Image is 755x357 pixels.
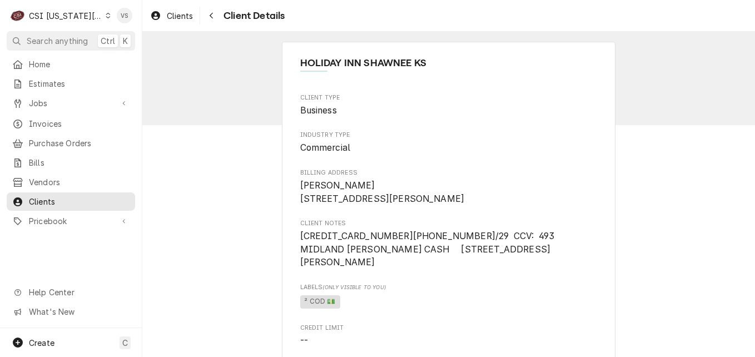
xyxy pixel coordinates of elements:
[7,55,135,73] a: Home
[7,303,135,321] a: Go to What's New
[29,58,130,70] span: Home
[7,173,135,191] a: Vendors
[300,230,598,269] span: Client Notes
[29,196,130,207] span: Clients
[300,56,598,80] div: Client Information
[122,337,128,349] span: C
[300,324,598,348] div: Credit Limit
[322,284,385,290] span: (Only Visible to You)
[7,153,135,172] a: Bills
[29,286,128,298] span: Help Center
[300,93,598,117] div: Client Type
[7,283,135,301] a: Go to Help Center
[300,141,598,155] span: Industry Type
[300,131,598,155] div: Industry Type
[27,35,88,47] span: Search anything
[300,231,555,267] span: [CREDIT_CARD_NUMBER][PHONE_NUMBER]/29 CCV: 493 MIDLAND [PERSON_NAME] CASH [STREET_ADDRESS][PERSON...
[300,334,598,348] span: Credit Limit
[7,134,135,152] a: Purchase Orders
[300,131,598,140] span: Industry Type
[300,104,598,117] span: Client Type
[29,10,102,22] div: CSI [US_STATE][GEOGRAPHIC_DATA]
[123,35,128,47] span: K
[29,118,130,130] span: Invoices
[300,168,598,177] span: Billing Address
[29,215,113,227] span: Pricebook
[29,97,113,109] span: Jobs
[300,324,598,333] span: Credit Limit
[7,94,135,112] a: Go to Jobs
[300,283,598,292] span: Labels
[220,8,285,23] span: Client Details
[300,56,598,71] span: Name
[7,212,135,230] a: Go to Pricebook
[202,7,220,24] button: Navigate back
[300,105,337,116] span: Business
[29,306,128,318] span: What's New
[29,176,130,188] span: Vendors
[29,78,130,90] span: Estimates
[300,294,598,310] span: [object Object]
[300,180,465,204] span: [PERSON_NAME] [STREET_ADDRESS][PERSON_NAME]
[300,219,598,228] span: Client Notes
[7,192,135,211] a: Clients
[300,283,598,310] div: [object Object]
[10,8,26,23] div: CSI Kansas City's Avatar
[167,10,193,22] span: Clients
[29,157,130,168] span: Bills
[29,137,130,149] span: Purchase Orders
[146,7,197,25] a: Clients
[300,219,598,269] div: Client Notes
[300,142,351,153] span: Commercial
[117,8,132,23] div: Vicky Stuesse's Avatar
[300,335,308,346] span: --
[300,93,598,102] span: Client Type
[101,35,115,47] span: Ctrl
[7,115,135,133] a: Invoices
[300,179,598,205] span: Billing Address
[10,8,26,23] div: C
[7,75,135,93] a: Estimates
[7,31,135,51] button: Search anythingCtrlK
[29,338,54,348] span: Create
[300,295,340,309] span: ² COD 💵
[300,168,598,206] div: Billing Address
[117,8,132,23] div: VS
